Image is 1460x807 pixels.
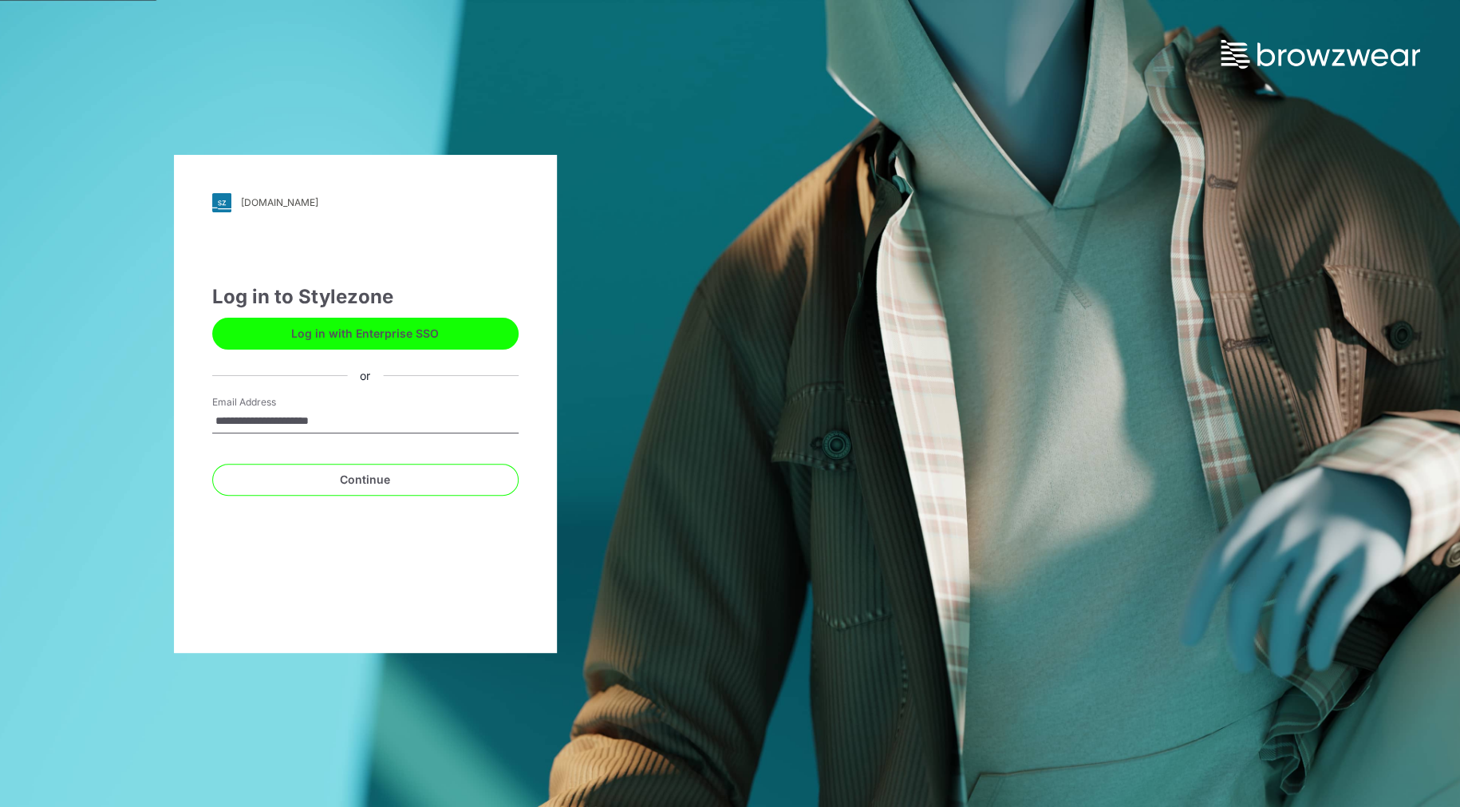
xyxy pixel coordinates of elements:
[212,193,231,212] img: svg+xml;base64,PHN2ZyB3aWR0aD0iMjgiIGhlaWdodD0iMjgiIHZpZXdCb3g9IjAgMCAyOCAyOCIgZmlsbD0ibm9uZSIgeG...
[212,318,519,350] button: Log in with Enterprise SSO
[212,193,519,212] a: [DOMAIN_NAME]
[347,367,383,384] div: or
[212,395,324,409] label: Email Address
[212,283,519,311] div: Log in to Stylezone
[212,464,519,496] button: Continue
[1221,40,1420,69] img: browzwear-logo.73288ffb.svg
[241,196,318,208] div: [DOMAIN_NAME]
